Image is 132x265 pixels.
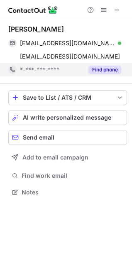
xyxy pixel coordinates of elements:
[20,53,120,60] span: [EMAIL_ADDRESS][DOMAIN_NAME]
[8,25,64,33] div: [PERSON_NAME]
[8,110,127,125] button: AI write personalized message
[8,150,127,165] button: Add to email campaign
[20,39,115,47] span: [EMAIL_ADDRESS][DOMAIN_NAME]
[8,90,127,105] button: save-profile-one-click
[23,94,112,101] div: Save to List / ATS / CRM
[8,130,127,145] button: Send email
[22,172,124,179] span: Find work email
[22,189,124,196] span: Notes
[8,186,127,198] button: Notes
[8,170,127,182] button: Find work email
[8,5,58,15] img: ContactOut v5.3.10
[22,154,88,161] span: Add to email campaign
[88,66,121,74] button: Reveal Button
[23,134,54,141] span: Send email
[23,114,111,121] span: AI write personalized message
